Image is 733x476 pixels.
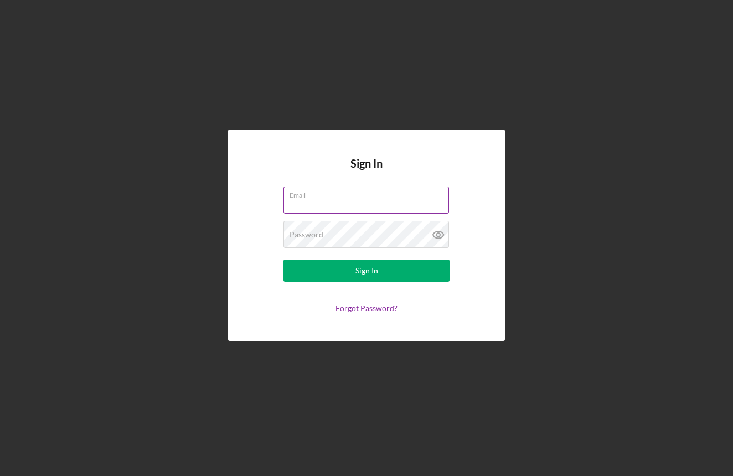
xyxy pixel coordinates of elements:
button: Sign In [283,260,450,282]
label: Password [290,230,323,239]
div: Sign In [355,260,378,282]
h4: Sign In [350,157,383,187]
a: Forgot Password? [335,303,398,313]
label: Email [290,187,449,199]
